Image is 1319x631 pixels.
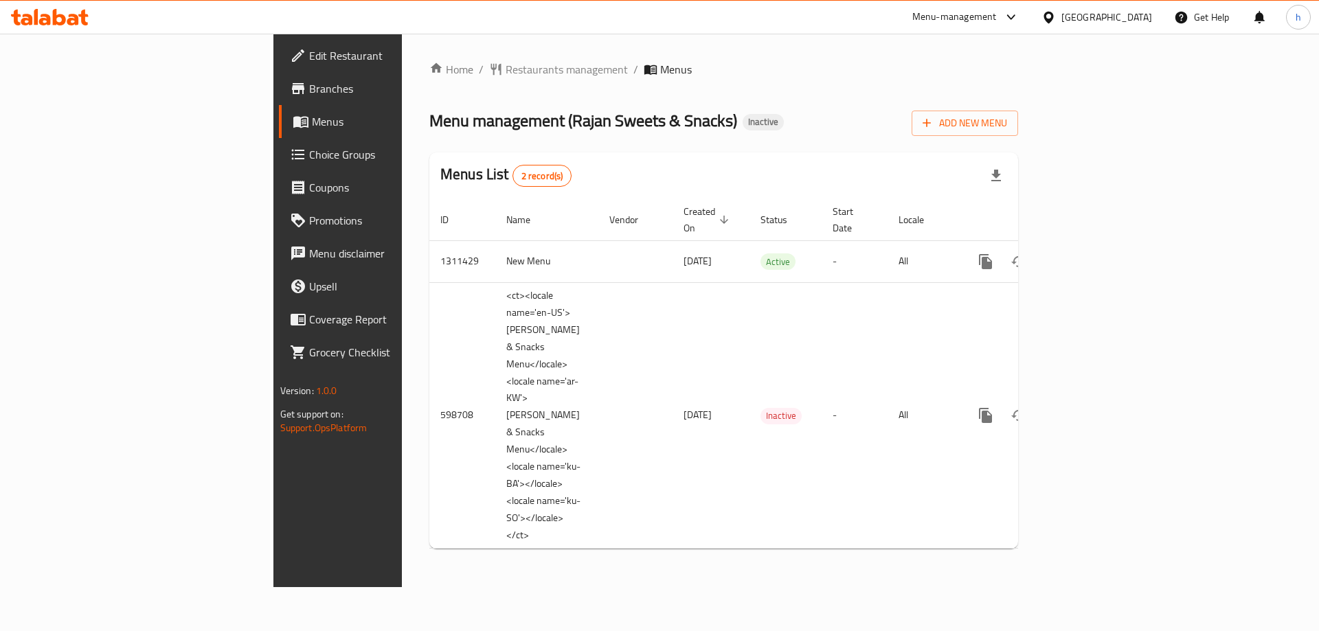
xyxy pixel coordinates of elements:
span: Upsell [309,278,483,295]
span: Created On [684,203,733,236]
span: Coverage Report [309,311,483,328]
span: Start Date [833,203,871,236]
a: Support.OpsPlatform [280,419,368,437]
span: Get support on: [280,405,343,423]
a: Branches [279,72,494,105]
div: Export file [980,159,1013,192]
td: <ct><locale name='en-US'>[PERSON_NAME] & Snacks Menu</locale><locale name='ar-KW'>[PERSON_NAME] &... [495,282,598,549]
table: enhanced table [429,199,1112,549]
div: Active [760,253,796,270]
span: ID [440,211,466,228]
div: Inactive [760,408,802,424]
span: 2 record(s) [513,170,572,183]
div: [GEOGRAPHIC_DATA] [1061,10,1152,25]
span: [DATE] [684,406,712,424]
th: Actions [958,199,1112,241]
a: Coupons [279,171,494,204]
nav: breadcrumb [429,61,1018,78]
h2: Menus List [440,164,572,187]
span: Inactive [743,116,784,128]
span: Promotions [309,212,483,229]
span: 1.0.0 [316,382,337,400]
div: Menu-management [912,9,997,25]
li: / [633,61,638,78]
span: Name [506,211,548,228]
a: Menus [279,105,494,138]
span: Coupons [309,179,483,196]
span: Restaurants management [506,61,628,78]
a: Coverage Report [279,303,494,336]
td: All [888,282,958,549]
span: [DATE] [684,252,712,270]
span: Edit Restaurant [309,47,483,64]
a: Promotions [279,204,494,237]
td: All [888,240,958,282]
a: Grocery Checklist [279,336,494,369]
span: Inactive [760,408,802,424]
span: Menu management ( Rajan Sweets & Snacks ) [429,105,737,136]
span: Version: [280,382,314,400]
span: Menus [660,61,692,78]
span: Locale [899,211,942,228]
a: Choice Groups [279,138,494,171]
button: Change Status [1002,245,1035,278]
span: h [1296,10,1301,25]
span: Menus [312,113,483,130]
td: - [822,240,888,282]
span: Menu disclaimer [309,245,483,262]
span: Status [760,211,805,228]
span: Active [760,254,796,270]
td: - [822,282,888,549]
a: Upsell [279,270,494,303]
a: Menu disclaimer [279,237,494,270]
button: more [969,399,1002,432]
div: Inactive [743,114,784,130]
div: Total records count [512,165,572,187]
button: Add New Menu [912,111,1018,136]
span: Branches [309,80,483,97]
td: New Menu [495,240,598,282]
a: Restaurants management [489,61,628,78]
span: Vendor [609,211,656,228]
span: Grocery Checklist [309,344,483,360]
a: Edit Restaurant [279,39,494,72]
button: Change Status [1002,399,1035,432]
button: more [969,245,1002,278]
span: Choice Groups [309,146,483,163]
span: Add New Menu [923,115,1007,132]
